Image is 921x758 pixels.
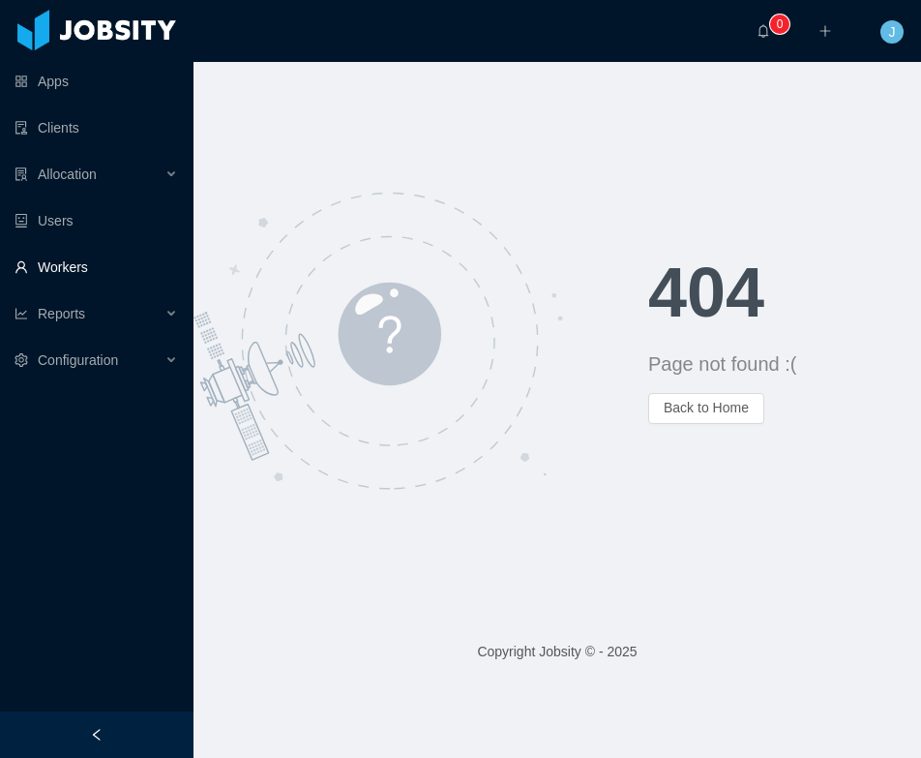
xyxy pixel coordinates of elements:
[770,15,789,34] sup: 0
[15,108,178,147] a: icon: auditClients
[15,307,28,320] i: icon: line-chart
[648,393,764,424] button: Back to Home
[193,619,921,685] footer: Copyright Jobsity © - 2025
[648,258,921,327] h1: 404
[818,24,832,38] i: icon: plus
[38,352,118,368] span: Configuration
[15,62,178,101] a: icon: appstoreApps
[38,167,97,182] span: Allocation
[15,248,178,287] a: icon: userWorkers
[648,400,764,415] a: Back to Home
[15,201,178,240] a: icon: robotUsers
[889,20,896,44] span: J
[648,350,921,378] div: Page not found :(
[38,306,85,321] span: Reports
[15,353,28,367] i: icon: setting
[757,24,770,38] i: icon: bell
[15,167,28,181] i: icon: solution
